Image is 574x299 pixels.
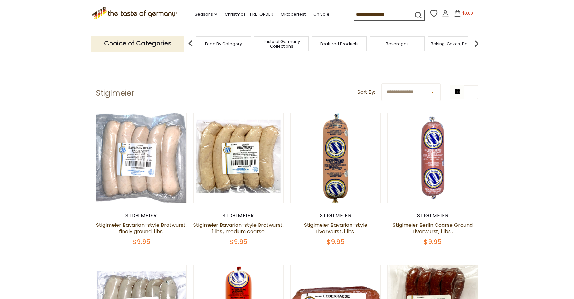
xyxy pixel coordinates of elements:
[96,88,134,98] h1: Stiglmeier
[193,212,284,219] div: Stiglmeier
[470,37,483,50] img: next arrow
[205,41,242,46] a: Food By Category
[281,11,306,18] a: Oktoberfest
[290,212,381,219] div: Stiglmeier
[358,88,375,96] label: Sort By:
[96,221,187,235] a: Stiglmeier Bavarian-style Bratwurst, finely ground, 1lbs.
[313,11,330,18] a: On Sale
[256,39,307,49] a: Taste of Germany Collections
[393,221,473,235] a: Stiglmeier Berlin Coarse Ground Liverwurst, 1 lbs.,
[424,237,442,246] span: $9.95
[462,10,473,16] span: $0.00
[96,212,187,219] div: Stiglmeier
[193,221,284,235] a: Stiglmeier Bavarian-style Bratwurst, 1 lbs., medium coarse
[194,113,284,203] img: Stiglmeier
[225,11,273,18] a: Christmas - PRE-ORDER
[387,212,478,219] div: Stiglmeier
[132,237,150,246] span: $9.95
[91,36,184,51] p: Choice of Categories
[320,41,358,46] a: Featured Products
[195,11,217,18] a: Seasons
[327,237,344,246] span: $9.95
[386,41,409,46] a: Beverages
[431,41,480,46] a: Baking, Cakes, Desserts
[184,37,197,50] img: previous arrow
[96,113,187,203] img: Stiglmeier
[450,10,477,19] button: $0.00
[304,221,367,235] a: Stiglmeier Bavarian-style Liverwurst, 1 lbs.
[291,113,381,203] img: Stiglmeier
[388,113,478,203] img: Stiglmeier
[230,237,247,246] span: $9.95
